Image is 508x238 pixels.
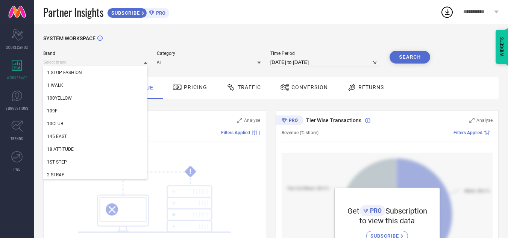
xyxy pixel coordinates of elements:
span: PRO [368,207,382,214]
span: Filters Applied [453,130,482,135]
span: Analyse [244,118,260,123]
div: Open download list [440,5,454,19]
span: SYSTEM WORKSPACE [43,35,96,41]
div: 1 WALK [43,79,147,92]
span: SCORECARDS [6,44,28,50]
span: 1 WALK [47,83,63,88]
span: Conversion [291,84,328,90]
span: Revenue (% share) [282,130,318,135]
span: | [259,130,260,135]
div: 10CLUB [43,117,147,130]
span: FWD [14,166,21,172]
span: | [491,130,493,135]
span: PRO [154,10,165,16]
span: Time Period [270,51,381,56]
span: SUBSCRIBE [108,10,142,16]
div: 1ST STEP [43,156,147,168]
span: 2 STRAP [47,172,65,177]
span: Category [157,51,261,56]
span: Brand [43,51,147,56]
span: Subscription [385,206,427,215]
div: 109F [43,105,147,117]
span: 10CLUB [47,121,63,126]
span: SUGGESTIONS [6,105,29,111]
svg: Zoom [469,118,475,123]
div: 1 STOP FASHION [43,66,147,79]
span: Tier Wise Transactions [306,117,361,123]
input: Select time period [270,58,381,67]
div: 145 EAST [43,130,147,143]
span: 109F [47,108,58,114]
span: Partner Insights [43,5,103,20]
div: 18 ATTITUDE [43,143,147,156]
span: WORKSPACE [7,75,27,80]
div: 2 STRAP [43,168,147,181]
div: Premium [276,115,303,127]
div: 100YELLOW [43,92,147,105]
input: Select brand [43,58,147,66]
span: 1 STOP FASHION [47,70,82,75]
span: Returns [358,84,384,90]
tspan: ! [190,167,191,176]
span: Traffic [238,84,261,90]
span: to view this data [359,216,415,225]
span: Filters Applied [221,130,250,135]
span: Pricing [184,84,207,90]
svg: Zoom [237,118,242,123]
span: 145 EAST [47,134,67,139]
span: TRENDS [11,136,23,141]
span: Get [347,206,359,215]
span: Analyse [476,118,493,123]
a: SUBSCRIBEPRO [107,6,169,18]
span: 18 ATTITUDE [47,147,74,152]
span: 100YELLOW [47,96,72,101]
button: Search [390,51,430,64]
span: 1ST STEP [47,159,67,165]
